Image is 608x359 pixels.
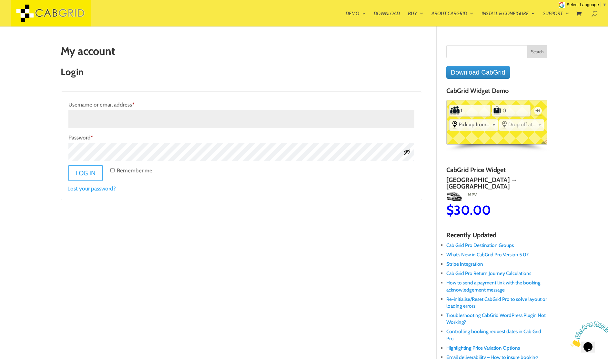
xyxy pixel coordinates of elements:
span: Remember me [117,167,152,174]
a: Download [374,11,400,26]
a: Demo [346,11,366,26]
a: [GEOGRAPHIC_DATA] → [GEOGRAPHIC_DATA]MPVMPV$30.00 [445,177,546,217]
span: $ [546,202,554,218]
img: MPV [546,191,563,201]
a: Cab Grid Pro Destination Groups [446,242,514,248]
span: Select Language [567,2,599,7]
h4: CabGrid Widget Demo [446,87,547,97]
a: Install & Configure [481,11,535,26]
h2: [GEOGRAPHIC_DATA] → [GEOGRAPHIC_DATA] [445,177,546,190]
h2: Login [61,67,422,80]
label: Password [68,132,414,143]
div: Select the place the starting address falls within [450,119,498,130]
a: How to send a payment link with the booking acknowledgement message [446,280,541,292]
span: $ [445,202,453,218]
a: About CabGrid [431,11,473,26]
div: Select the place the destination address is within [499,119,544,130]
a: Troubleshooting CabGrid WordPress Plugin Not Working? [446,312,546,325]
button: Log in [68,165,103,181]
input: Number of Suitcases [502,105,521,116]
a: Support [543,11,569,26]
input: Remember me [110,168,115,172]
label: Username or email address [68,99,414,110]
a: Select Language​ [567,2,607,7]
span: Drop off at... [508,121,536,128]
a: CabGrid Taxi Plugin [11,9,91,16]
img: MPV [445,191,462,201]
button: Show password [403,149,410,156]
a: Stripe Integration [446,261,483,267]
label: Number of Suitcases [492,106,502,116]
span: Pick up from... [459,121,490,128]
a: Highlighting Price Variation Options [446,345,520,351]
a: Re-initialise/Reset CabGrid Pro to solve layout or loading errors [446,296,547,309]
a: What’s New in CabGrid Pro Version 5.0? [446,251,529,258]
a: Controlling booking request dates in Cab Grid Pro [446,328,541,341]
a: Download CabGrid [446,66,510,79]
h4: CabGrid Price Widget [446,166,547,177]
iframe: chat widget [568,319,608,349]
span: ▼ [603,2,607,7]
a: Cab Grid Pro Return Journey Calculations [446,270,531,276]
label: Number of Passengers [450,106,460,116]
h1: My account [61,45,422,60]
h4: Recently Updated [446,231,547,242]
label: One-way [532,103,544,118]
a: Buy [408,11,423,26]
input: Search [527,45,547,58]
span: MPV [463,192,476,198]
span: English [538,137,552,151]
a: Lost your password? [67,185,116,192]
img: Chat attention grabber [3,3,43,28]
span: 30.00 [453,202,490,218]
input: Number of Passengers [460,105,480,116]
